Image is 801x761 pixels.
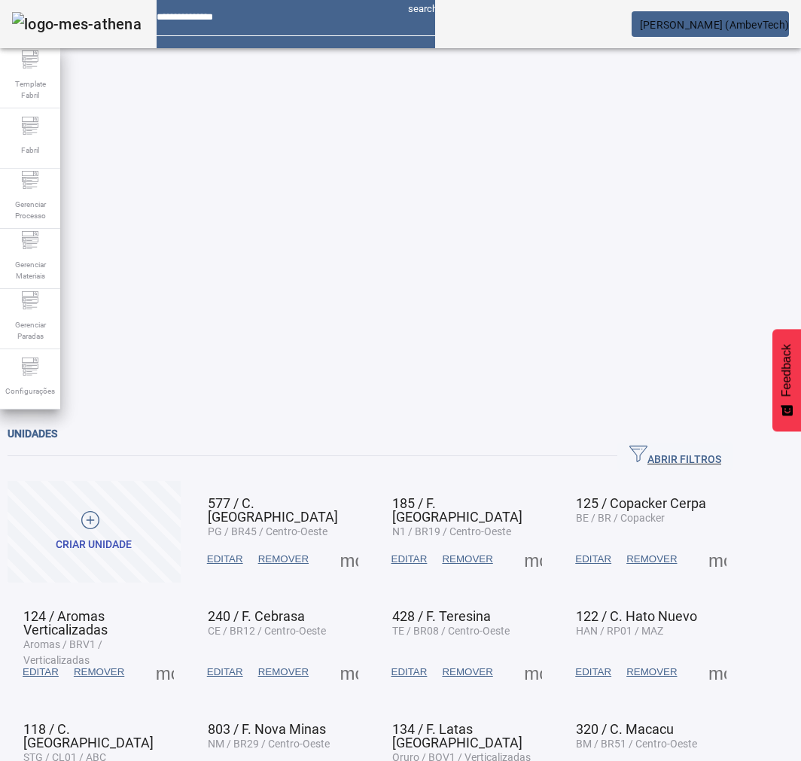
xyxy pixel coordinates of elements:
span: 428 / F. Teresina [392,608,491,624]
span: EDITAR [207,665,243,680]
span: 122 / C. Hato Nuevo [576,608,697,624]
span: 803 / F. Nova Minas [208,721,326,737]
span: BE / BR / Copacker [576,512,665,524]
span: 577 / C. [GEOGRAPHIC_DATA] [208,495,338,525]
span: CE / BR12 / Centro-Oeste [208,625,326,637]
button: EDITAR [384,546,435,573]
span: 134 / F. Latas [GEOGRAPHIC_DATA] [392,721,522,750]
button: Mais [336,659,363,686]
span: EDITAR [391,552,428,567]
button: REMOVER [434,659,500,686]
button: Feedback - Mostrar pesquisa [772,329,801,431]
span: Gerenciar Materiais [8,254,53,286]
button: EDITAR [199,659,251,686]
button: Mais [519,659,547,686]
button: EDITAR [568,659,619,686]
button: EDITAR [15,659,66,686]
span: REMOVER [442,665,492,680]
button: Mais [151,659,178,686]
span: REMOVER [626,665,677,680]
span: [PERSON_NAME] (AmbevTech) [640,19,789,31]
button: Mais [704,659,731,686]
button: REMOVER [619,659,684,686]
span: EDITAR [23,665,59,680]
button: Mais [336,546,363,573]
span: REMOVER [258,665,309,680]
span: 320 / C. Macacu [576,721,674,737]
button: EDITAR [384,659,435,686]
button: Criar unidade [8,481,181,583]
span: 125 / Copacker Cerpa [576,495,706,511]
span: 118 / C. [GEOGRAPHIC_DATA] [23,721,154,750]
span: Configurações [1,381,59,401]
button: Mais [704,546,731,573]
div: Criar unidade [56,537,132,552]
img: logo-mes-athena [12,12,142,36]
span: Unidades [8,428,57,440]
span: EDITAR [207,552,243,567]
span: REMOVER [74,665,124,680]
span: Fabril [17,140,44,160]
span: HAN / RP01 / MAZ [576,625,663,637]
span: BM / BR51 / Centro-Oeste [576,738,697,750]
span: 124 / Aromas Verticalizadas [23,608,108,638]
span: ABRIR FILTROS [629,445,721,467]
button: EDITAR [568,546,619,573]
span: TE / BR08 / Centro-Oeste [392,625,510,637]
span: Gerenciar Processo [8,194,53,226]
span: REMOVER [442,552,492,567]
span: NM / BR29 / Centro-Oeste [208,738,330,750]
button: Mais [519,546,547,573]
button: ABRIR FILTROS [617,443,733,470]
button: REMOVER [251,659,316,686]
span: REMOVER [626,552,677,567]
button: REMOVER [434,546,500,573]
button: EDITAR [199,546,251,573]
span: Gerenciar Paradas [8,315,53,346]
span: 240 / F. Cebrasa [208,608,305,624]
span: Template Fabril [8,74,53,105]
span: EDITAR [391,665,428,680]
button: REMOVER [251,546,316,573]
button: REMOVER [66,659,132,686]
button: REMOVER [619,546,684,573]
span: EDITAR [575,552,611,567]
span: EDITAR [575,665,611,680]
span: Feedback [780,344,793,397]
span: 185 / F. [GEOGRAPHIC_DATA] [392,495,522,525]
span: REMOVER [258,552,309,567]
